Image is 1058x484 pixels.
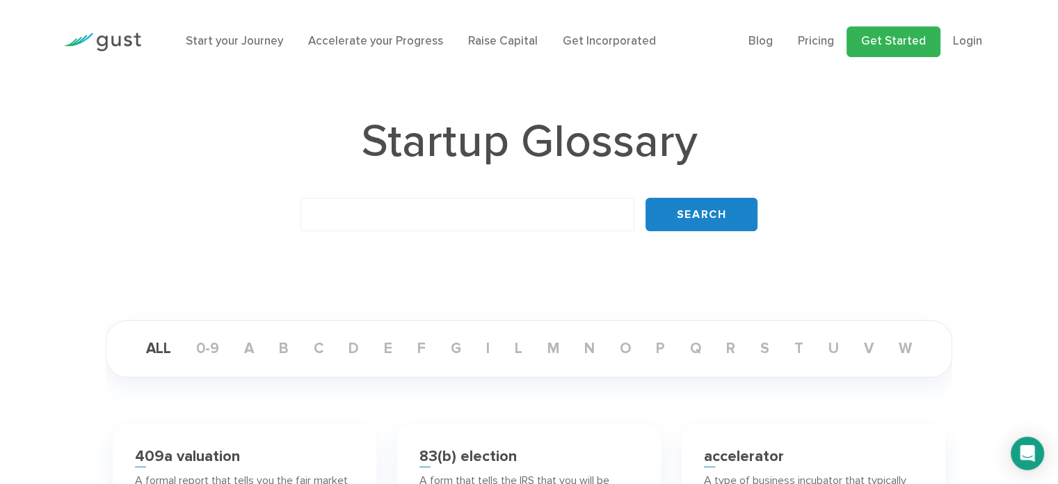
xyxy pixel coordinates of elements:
a: e [373,340,403,357]
a: p [645,340,676,357]
iframe: Chat Widget [826,334,1058,484]
a: i [475,340,501,357]
h3: accelerator [704,447,784,465]
a: s [749,340,780,357]
a: f [406,340,437,357]
a: Pricing [798,34,834,48]
a: Blog [748,34,773,48]
a: Start your Journey [186,34,283,48]
a: Get Started [847,26,940,57]
h3: 409a valuation [135,447,240,465]
a: d [337,340,370,357]
a: ALL [135,340,182,357]
a: l [504,340,534,357]
a: Login [953,34,982,48]
a: u [817,340,850,357]
input: Search [646,198,758,231]
h3: 83(b) election [419,447,517,465]
a: Get Incorporated [563,34,656,48]
a: t [783,340,815,357]
a: c [303,340,335,357]
a: b [268,340,300,357]
a: Raise Capital [468,34,538,48]
h1: Startup Glossary [106,118,952,164]
a: 0-9 [185,340,230,357]
a: m [536,340,570,357]
a: g [440,340,472,357]
a: q [679,340,712,357]
a: a [233,340,265,357]
a: n [573,340,606,357]
a: r [715,340,746,357]
a: Accelerate your Progress [308,34,443,48]
img: Gust Logo [63,33,141,52]
a: o [609,340,642,357]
